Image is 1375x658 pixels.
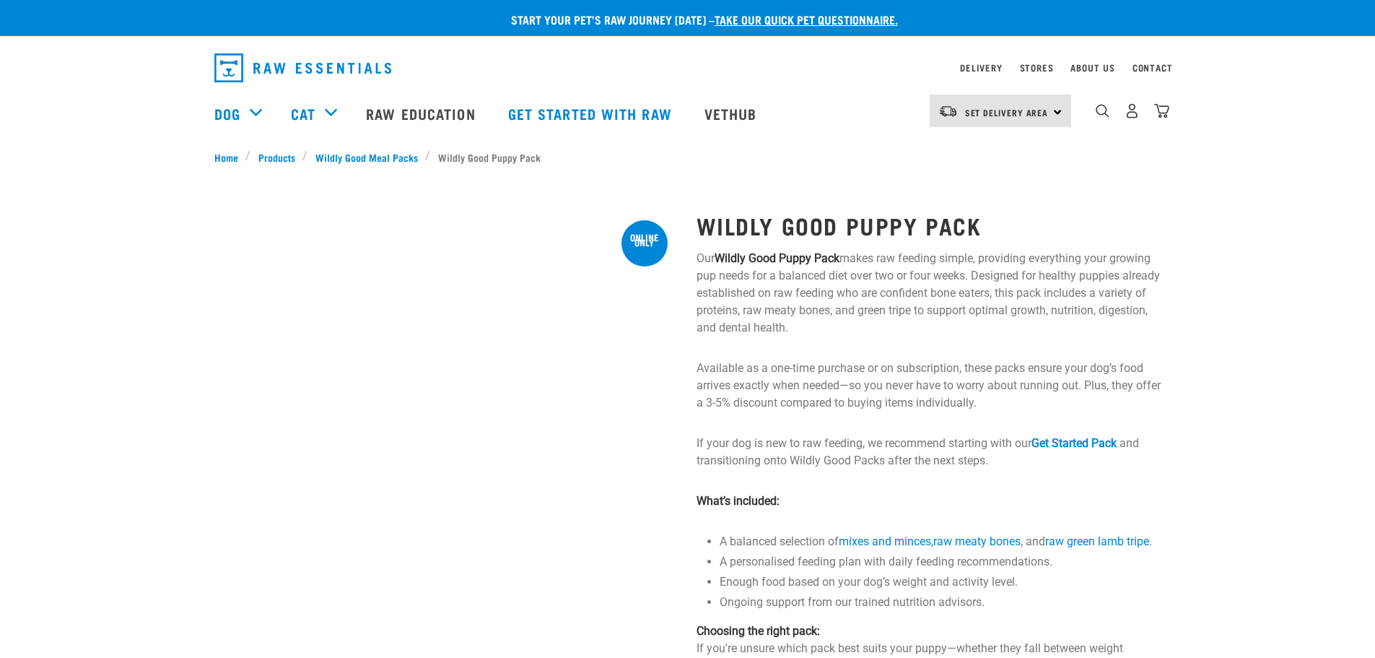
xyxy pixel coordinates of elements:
[214,150,246,165] a: Home
[839,534,931,548] a: mixes and minces
[697,212,1161,238] h1: Wildly Good Puppy Pack
[965,110,1049,115] span: Set Delivery Area
[1031,436,1117,450] a: Get Started Pack
[697,435,1161,469] p: If your dog is new to raw feeding, we recommend starting with our and transitioning onto Wildly G...
[1125,103,1140,118] img: user.png
[291,103,315,124] a: Cat
[203,48,1173,88] nav: dropdown navigation
[697,624,820,638] strong: Choosing the right pack:
[720,594,1161,611] li: Ongoing support from our trained nutrition advisors.
[938,105,958,118] img: van-moving.png
[933,534,1021,548] a: raw meaty bones
[1096,104,1109,118] img: home-icon-1@2x.png
[250,150,302,165] a: Products
[715,16,898,22] a: take our quick pet questionnaire.
[1045,534,1149,548] a: raw green lamb tripe
[214,103,240,124] a: Dog
[697,250,1161,337] p: Our makes raw feeding simple, providing everything your growing pup needs for a balanced diet ove...
[960,65,1002,70] a: Delivery
[494,85,690,142] a: Get started with Raw
[307,150,425,165] a: Wildly Good Meal Packs
[214,53,391,82] img: Raw Essentials Logo
[1070,65,1114,70] a: About Us
[720,533,1161,550] li: A balanced selection of , , and .
[1132,65,1173,70] a: Contact
[697,494,780,508] strong: What’s included:
[697,360,1161,412] p: Available as a one-time purchase or on subscription, these packs ensure your dog’s food arrives e...
[720,553,1161,571] li: A personalised feeding plan with daily feeding recommendations.
[720,573,1161,591] li: Enough food based on your dog’s weight and activity level.
[715,251,839,265] strong: Wildly Good Puppy Pack
[690,85,775,142] a: Vethub
[214,150,1161,165] nav: breadcrumbs
[1154,103,1169,118] img: home-icon@2x.png
[352,85,493,142] a: Raw Education
[1020,65,1054,70] a: Stores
